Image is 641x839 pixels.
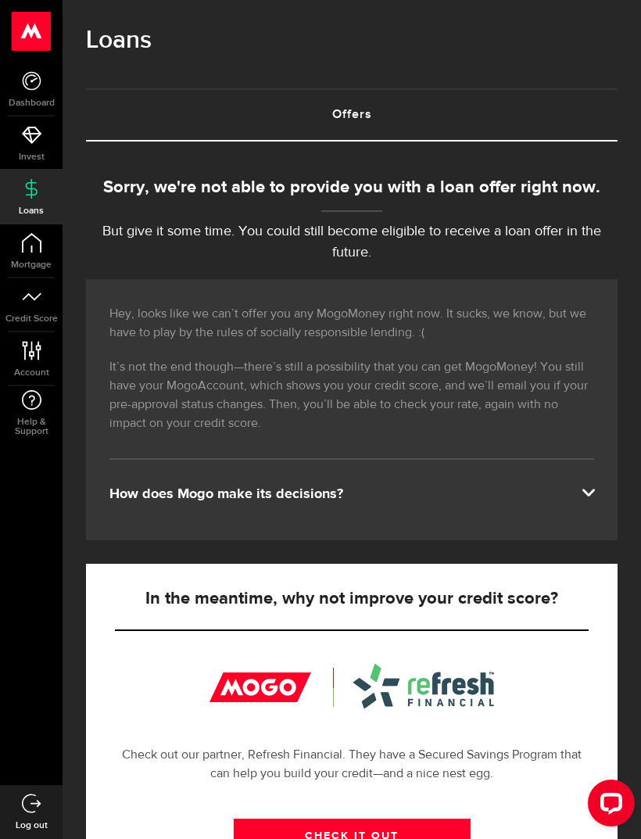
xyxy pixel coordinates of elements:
[86,88,618,142] ul: Tabs Navigation
[86,90,618,140] a: Offers
[115,746,589,783] p: Check out our partner, Refresh Financial. They have a Secured Savings Program that can help you b...
[575,773,641,839] iframe: LiveChat chat widget
[109,358,594,433] p: It’s not the end though—there’s still a possibility that you can get MogoMoney! You still have yo...
[115,590,589,608] h5: In the meantime, why not improve your credit score?
[109,485,594,504] div: How does Mogo make its decisions?
[86,175,618,201] div: Sorry, we're not able to provide you with a loan offer right now.
[109,305,594,342] p: Hey, looks like we can’t offer you any MogoMoney right now. It sucks, we know, but we have to pla...
[86,221,618,264] p: But give it some time. You could still become eligible to receive a loan offer in the future.
[86,20,618,61] h1: Loans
